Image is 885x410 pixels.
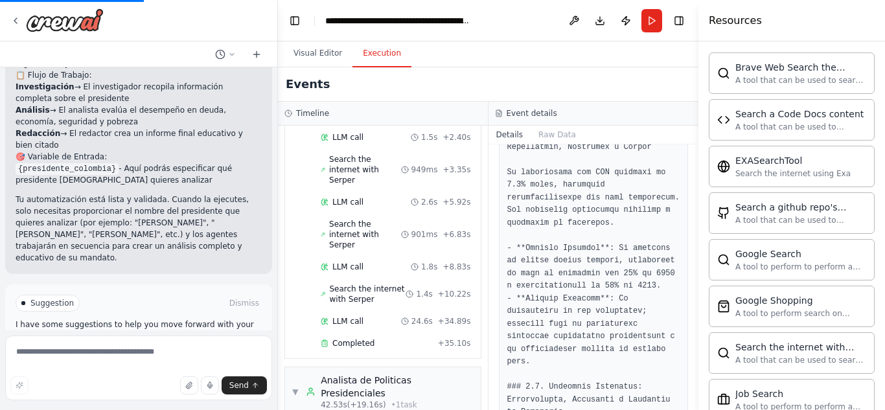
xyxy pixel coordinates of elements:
button: Click to speak your automation idea [201,376,219,394]
button: Switch to previous chat [210,47,241,62]
div: Search the internet using Exa [735,168,851,179]
span: Suggestion [30,298,74,308]
img: Serpapigoogleshoppingtool [717,300,730,313]
h2: Events [286,75,330,93]
p: Tu automatización está lista y validada. Cuando la ejecutes, solo necesitas proporcionar el nombr... [16,194,262,264]
img: Exasearchtool [717,160,730,173]
span: 1.5s [421,132,437,142]
button: Raw Data [531,126,584,144]
button: Hide right sidebar [670,12,688,30]
p: I have some suggestions to help you move forward with your automation. [16,319,262,340]
h3: Event details [507,108,557,119]
button: Send [222,376,267,394]
span: Search the internet with Serper [329,219,401,250]
h2: 🎯 Variable de Entrada: [16,151,262,163]
button: Hide left sidebar [286,12,304,30]
div: A tool that can be used to semantic search a query from a github repo's content. This is not the ... [735,215,866,225]
span: ▼ [292,387,299,397]
button: Upload files [180,376,198,394]
div: A tool to perform to perform a Google search with a search_query. [735,262,866,272]
div: Google Search [735,247,866,260]
code: {presidente_colombia} [16,163,119,175]
li: → El redactor crea un informe final educativo y bien citado [16,128,262,151]
span: LLM call [332,316,363,326]
span: + 34.89s [438,316,471,326]
span: 24.6s [411,316,433,326]
span: 949ms [411,165,438,175]
div: A tool that can be used to search the internet with a search_query. [735,75,866,85]
div: Search a github repo's content [735,201,866,214]
strong: Redacción [16,129,60,138]
img: Bravesearchtool [717,67,730,80]
h4: Resources [709,13,762,28]
strong: Investigación [16,82,75,91]
img: Serpapigooglesearchtool [717,253,730,266]
div: Analista de Politicas Presidenciales [321,374,474,400]
span: Search the internet with Serper [330,284,406,304]
span: 2.6s [421,197,437,207]
span: 1.4s [416,289,432,299]
span: • 1 task [391,400,417,410]
img: Githubsearchtool [717,207,730,220]
img: Serperdevtool [717,347,730,359]
nav: breadcrumb [325,14,471,27]
button: Execution [352,40,411,67]
div: A tool that can be used to semantic search a query from a Code Docs content. [735,122,866,132]
li: → El analista evalúa el desempeño en deuda, economía, seguridad y pobreza [16,104,262,128]
span: + 10.22s [438,289,471,299]
h3: Timeline [296,108,329,119]
span: LLM call [332,132,363,142]
button: Start a new chat [246,47,267,62]
span: + 3.35s [442,165,470,175]
span: + 6.83s [442,229,470,240]
button: Details [488,126,531,144]
div: Job Search [735,387,866,400]
div: EXASearchTool [735,154,851,167]
div: A tool to perform search on Google shopping with a search_query. [735,308,866,319]
button: Improve this prompt [10,376,29,394]
img: Logo [26,8,104,32]
img: Serplyjobsearchtool [717,393,730,406]
button: Dismiss [227,297,262,310]
li: → El investigador recopila información completa sobre el presidente [16,81,262,104]
span: 901ms [411,229,438,240]
div: A tool that can be used to search the internet with a search_query. Supports different search typ... [735,355,866,365]
strong: Análisis [16,106,50,115]
img: Codedocssearchtool [717,113,730,126]
span: Send [229,380,249,391]
span: + 2.40s [442,132,470,142]
span: LLM call [332,262,363,272]
span: + 35.10s [438,338,471,348]
span: 42.53s (+19.16s) [321,400,386,410]
div: Search a Code Docs content [735,108,866,120]
div: Brave Web Search the internet [735,61,866,74]
span: + 8.83s [442,262,470,272]
button: Visual Editor [283,40,352,67]
span: + 5.92s [442,197,470,207]
span: Completed [332,338,374,348]
div: Search the internet with Serper [735,341,866,354]
li: - Aquí podrás especificar qué presidente [DEMOGRAPHIC_DATA] quieres analizar [16,163,262,186]
span: 1.8s [421,262,437,272]
h2: 📋 Flujo de Trabajo: [16,69,262,81]
div: Google Shopping [735,294,866,307]
span: LLM call [332,197,363,207]
span: Search the internet with Serper [329,154,401,185]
